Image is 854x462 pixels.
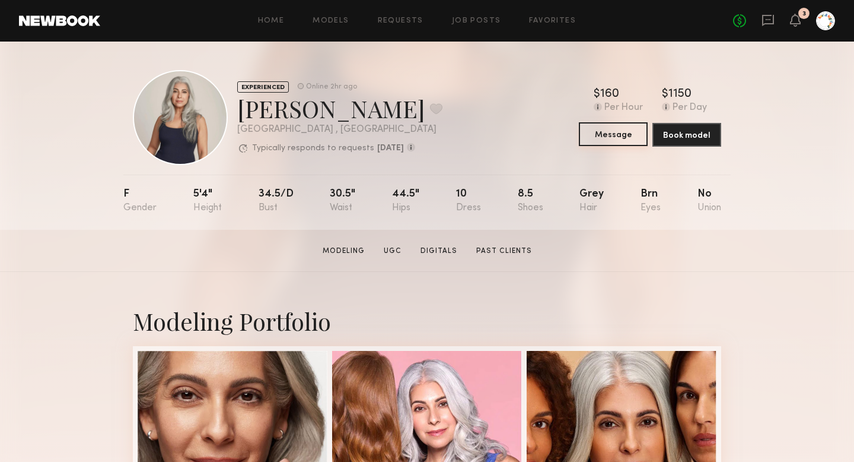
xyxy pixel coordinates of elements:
div: EXPERIENCED [237,81,289,93]
p: Typically responds to requests [252,144,374,153]
a: Job Posts [452,17,501,25]
div: No [697,189,721,213]
div: Per Hour [604,103,643,113]
div: 8.5 [518,189,543,213]
a: Favorites [529,17,576,25]
button: Book model [652,123,721,147]
div: Online 2hr ago [306,83,357,91]
a: Requests [378,17,423,25]
div: [GEOGRAPHIC_DATA] , [GEOGRAPHIC_DATA] [237,125,442,135]
button: Message [579,122,648,146]
div: 30.5" [330,189,355,213]
div: $ [662,88,668,100]
div: 5'4" [193,189,222,213]
b: [DATE] [377,144,404,153]
a: Modeling [318,246,369,257]
div: 44.5" [392,189,419,213]
div: 34.5/d [259,189,294,213]
div: 160 [600,88,619,100]
a: Home [258,17,285,25]
div: 3 [802,11,806,17]
a: Past Clients [471,246,537,257]
div: 1150 [668,88,692,100]
div: $ [594,88,600,100]
a: UGC [379,246,406,257]
div: Per Day [673,103,707,113]
div: Modeling Portfolio [133,305,721,337]
div: Grey [579,189,604,213]
a: Digitals [416,246,462,257]
a: Models [313,17,349,25]
div: Brn [640,189,661,213]
div: 10 [456,189,481,213]
div: F [123,189,157,213]
div: [PERSON_NAME] [237,93,442,124]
